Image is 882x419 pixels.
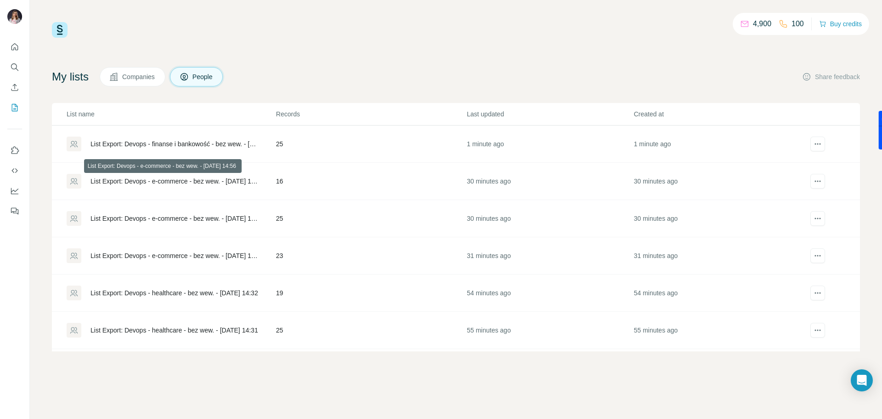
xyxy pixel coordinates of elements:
[7,203,22,219] button: Feedback
[810,211,825,226] button: actions
[7,39,22,55] button: Quick start
[633,349,800,386] td: 4 hours ago
[851,369,873,391] div: Open Intercom Messenger
[466,200,633,237] td: 30 minutes ago
[810,286,825,300] button: actions
[276,200,466,237] td: 25
[466,275,633,312] td: 54 minutes ago
[7,79,22,96] button: Enrich CSV
[819,17,862,30] button: Buy credits
[634,109,800,119] p: Created at
[466,237,633,275] td: 31 minutes ago
[90,214,260,223] div: List Export: Devops - e-commerce - bez wew. - [DATE] 14:56
[7,99,22,116] button: My lists
[466,163,633,200] td: 30 minutes ago
[52,69,89,84] h4: My lists
[7,162,22,179] button: Use Surfe API
[276,237,466,275] td: 23
[7,142,22,159] button: Use Surfe on LinkedIn
[633,237,800,275] td: 31 minutes ago
[7,183,22,199] button: Dashboard
[792,18,804,29] p: 100
[633,275,800,312] td: 54 minutes ago
[90,139,260,149] div: List Export: Devops - finanse i bankowość - bez wew. - [DATE] 15:25
[67,109,275,119] p: List name
[810,323,825,338] button: actions
[802,72,860,81] button: Share feedback
[466,312,633,349] td: 55 minutes ago
[466,349,633,386] td: 4 hours ago
[633,200,800,237] td: 30 minutes ago
[7,9,22,24] img: Avatar
[810,137,825,151] button: actions
[90,326,258,335] div: List Export: Devops - healthcare - bez wew. - [DATE] 14:31
[52,22,68,38] img: Surfe Logo
[633,163,800,200] td: 30 minutes ago
[192,72,214,81] span: People
[276,163,466,200] td: 16
[90,177,260,186] div: List Export: Devops - e-commerce - bez wew. - [DATE] 14:56
[90,251,260,260] div: List Export: Devops - e-commerce - bez wew. - [DATE] 14:55
[467,109,633,119] p: Last updated
[90,288,258,298] div: List Export: Devops - healthcare - bez wew. - [DATE] 14:32
[810,174,825,189] button: actions
[276,109,466,119] p: Records
[466,126,633,163] td: 1 minute ago
[276,349,466,386] td: 9
[633,126,800,163] td: 1 minute ago
[122,72,156,81] span: Companies
[810,248,825,263] button: actions
[7,59,22,75] button: Search
[276,312,466,349] td: 25
[633,312,800,349] td: 55 minutes ago
[276,275,466,312] td: 19
[276,126,466,163] td: 25
[753,18,771,29] p: 4,900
